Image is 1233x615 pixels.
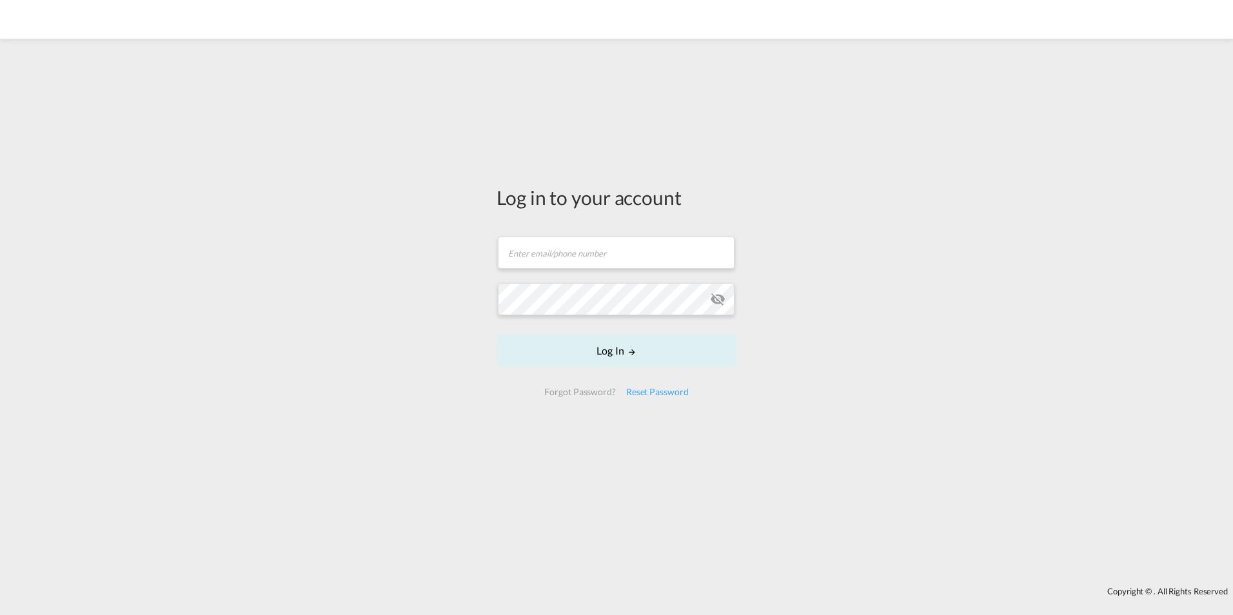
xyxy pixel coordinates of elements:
[710,291,725,307] md-icon: icon-eye-off
[497,184,736,211] div: Log in to your account
[539,380,620,404] div: Forgot Password?
[498,237,735,269] input: Enter email/phone number
[621,380,694,404] div: Reset Password
[497,335,736,367] button: LOGIN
